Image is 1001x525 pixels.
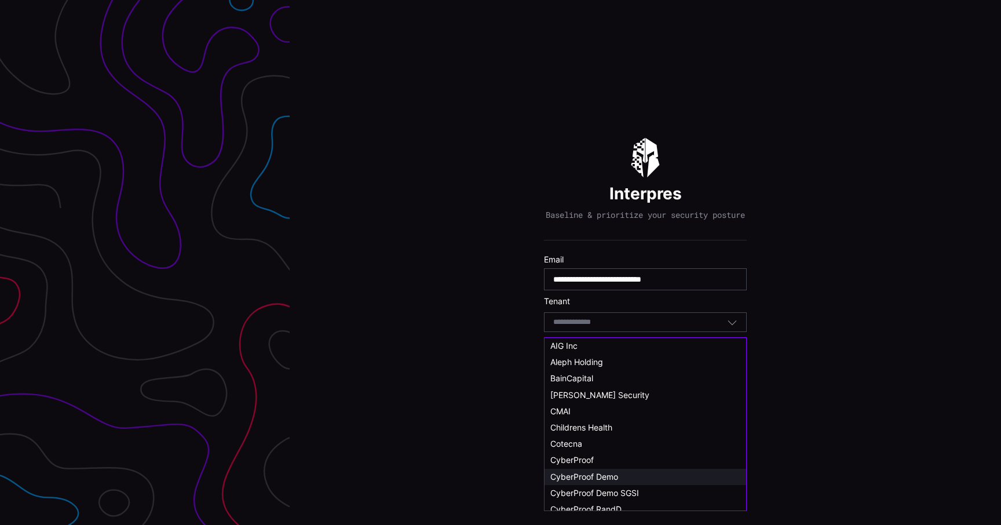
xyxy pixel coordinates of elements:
[550,422,612,432] span: Childrens Health
[550,439,582,449] span: Cotecna
[550,341,578,351] span: AIG Inc
[550,455,594,465] span: CyberProof
[544,296,747,307] label: Tenant
[550,504,622,514] span: CyberProof RandD
[550,390,649,400] span: [PERSON_NAME] Security
[550,357,603,367] span: Aleph Holding
[550,373,593,383] span: BainCapital
[544,254,747,265] label: Email
[546,210,745,220] p: Baseline & prioritize your security posture
[550,406,571,416] span: CMAI
[727,317,737,327] button: Toggle options menu
[550,488,639,498] span: CyberProof Demo SGSI
[609,183,682,204] h1: Interpres
[550,472,618,482] span: CyberProof Demo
